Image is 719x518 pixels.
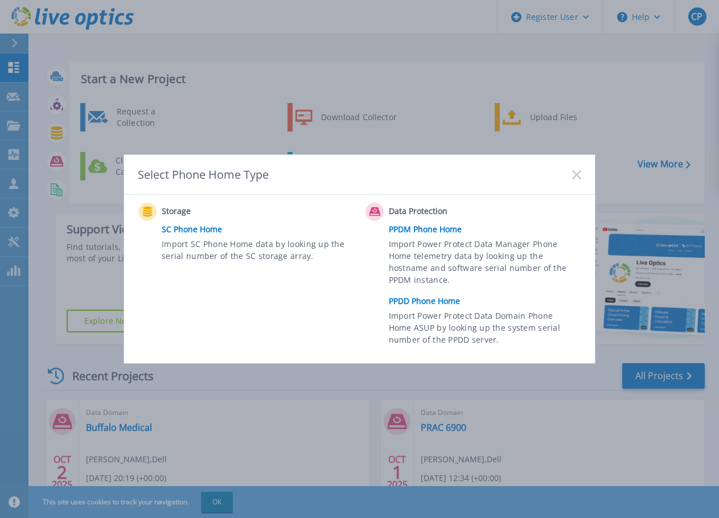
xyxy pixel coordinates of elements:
[162,238,351,264] span: Import SC Phone Home data by looking up the serial number of the SC storage array.
[389,205,502,219] span: Data Protection
[389,221,587,238] a: PPDM Phone Home
[389,293,587,310] a: PPDD Phone Home
[162,221,360,238] a: SC Phone Home
[138,167,270,182] div: Select Phone Home Type
[162,205,275,219] span: Storage
[389,310,578,349] span: Import Power Protect Data Domain Phone Home ASUP by looking up the system serial number of the PP...
[389,238,578,290] span: Import Power Protect Data Manager Phone Home telemetry data by looking up the hostname and softwa...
